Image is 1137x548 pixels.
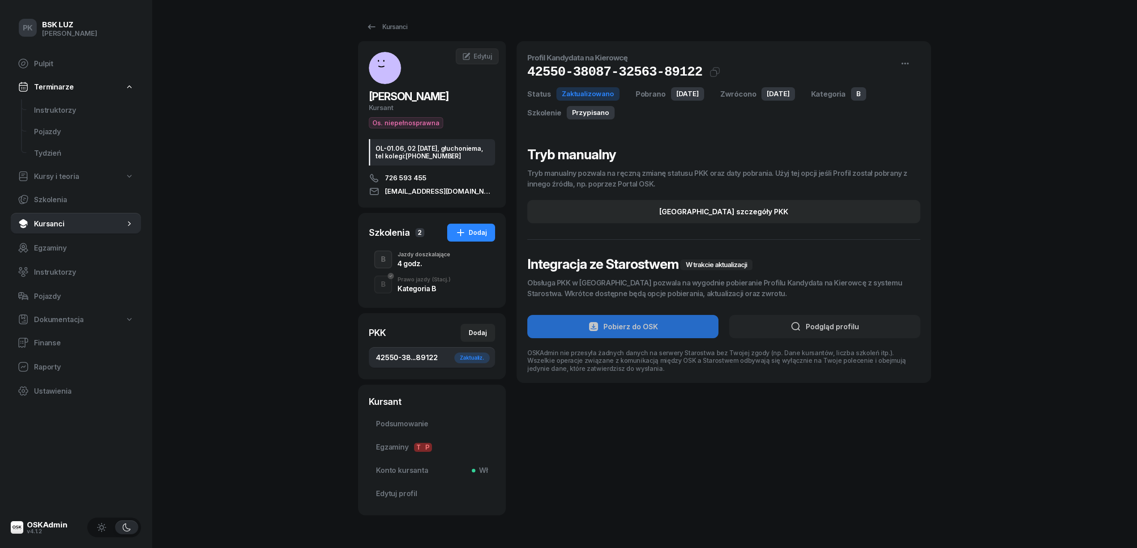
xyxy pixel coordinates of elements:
span: P [423,443,432,452]
a: Dokumentacja [11,310,141,329]
button: B [374,276,392,293]
span: Finanse [34,339,134,347]
span: T [414,443,423,452]
a: Edytuj profil [369,483,495,505]
div: Szkolenie [527,107,561,118]
div: Kursant [369,395,495,408]
div: Jazdy doszkalające [398,252,450,257]
a: Terminarze [11,77,141,97]
span: Edytuj [474,52,492,60]
img: logo-xs@2x.png [11,521,23,534]
span: Tydzień [34,149,134,157]
div: Kategoria B [398,285,451,292]
div: B [377,278,389,290]
p: OSKAdmin nie przesyła żadnych danych na serwery Starostwa bez Twojej zgody (np. Dane kursantów, l... [527,349,920,372]
a: Edytuj [456,48,499,64]
button: Dodaj [461,324,495,342]
span: PK [23,24,33,32]
span: Wł [475,466,488,475]
span: Pojazdy [34,292,134,301]
h1: 42550-38087-32563-89122 [527,64,702,80]
a: Tydzień [27,142,141,164]
a: 726 593 455 [369,173,495,183]
div: Status [527,89,551,99]
span: Szkolenia [34,195,134,204]
button: Dodaj [447,224,495,242]
div: [GEOGRAPHIC_DATA] szczegóły PKK [659,208,788,216]
a: Kursanci [358,18,415,36]
button: BJazdy doszkalające4 godz. [369,247,495,272]
h4: Profil Kandydata na Kierowcę [527,52,920,64]
a: Ustawienia [11,380,141,402]
div: 4 godz. [398,260,450,267]
button: Os. niepełnosprawna [369,117,443,128]
a: Podsumowanie [369,413,495,435]
a: Kursanci [11,213,141,234]
div: Kursanci [366,21,407,32]
p: Obsługa PKK w [GEOGRAPHIC_DATA] pozwala na wygodnie pobieranie Profilu Kandydata na Kierowcę z sy... [527,277,920,299]
button: BPrawo jazdy(Stacj.)Kategoria B [369,272,495,297]
h1: Tryb manualny [527,146,920,162]
span: [PERSON_NAME] [369,90,449,103]
span: Egzaminy [34,244,134,252]
span: 42550-38...89122 [376,353,488,362]
div: Prawo jazdy [398,277,451,282]
span: 2 [415,228,424,237]
a: Egzaminy [11,237,141,259]
span: Pojazdy [34,127,134,136]
div: PKK [369,327,386,339]
div: Zwrócono [720,89,757,99]
div: Kategoria [811,89,846,99]
div: OSKAdmin [27,521,68,529]
div: Kursant [369,104,495,112]
a: Pulpit [11,53,141,74]
span: Terminarze [34,83,73,91]
span: Kursy i teoria [34,172,79,181]
div: Szkolenia [369,226,410,239]
a: Finanse [11,332,141,353]
span: Pulpit [34,59,134,68]
a: EgzaminyTP [369,437,495,458]
a: Szkolenia [11,189,141,210]
span: Raporty [34,363,134,371]
span: Ustawienia [34,387,134,395]
a: Konto kursantaWł [369,460,495,481]
div: Pobrano [636,89,666,99]
span: Instruktorzy [34,106,134,115]
a: Pojazdy [11,285,141,307]
div: v4.1.2 [27,529,68,534]
span: [EMAIL_ADDRESS][DOMAIN_NAME] [385,186,495,197]
a: [EMAIL_ADDRESS][DOMAIN_NAME] [369,186,495,197]
div: Przypisano [567,106,615,119]
div: BSK LUZ [42,21,97,29]
a: Instruktorzy [11,261,141,283]
div: OL-01.06, 02 [DATE], głuchoniema, tel kolegi:[PHONE_NUMBER] [369,139,495,165]
span: Konto kursanta [376,466,488,475]
a: Pojazdy [27,121,141,142]
div: Zaktualiz. [454,353,490,363]
span: (Stacj.) [432,277,451,282]
span: [DATE] [767,90,789,98]
a: Kursy i teoria [11,166,141,186]
span: Egzaminy [376,443,488,452]
span: 726 593 455 [385,173,427,183]
span: Podsumowanie [376,420,488,428]
button: [GEOGRAPHIC_DATA] szczegóły PKK [527,200,920,223]
div: W trakcie aktualizacji [680,259,752,270]
div: Zaktualizowano [556,87,620,101]
a: 42550-38...89122Zaktualiz. [369,347,495,369]
h1: Integracja ze Starostwem [527,256,920,272]
button: B [374,251,392,268]
span: Kursanci [34,220,125,228]
div: Dodaj [455,227,487,238]
div: B [851,87,866,101]
span: [DATE] [676,90,699,98]
span: Instruktorzy [34,268,134,276]
span: Edytuj profil [376,489,488,498]
div: Dodaj [469,327,487,338]
span: Dokumentacja [34,315,84,324]
div: B [377,253,389,265]
a: Instruktorzy [27,99,141,121]
div: [PERSON_NAME] [42,30,97,38]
